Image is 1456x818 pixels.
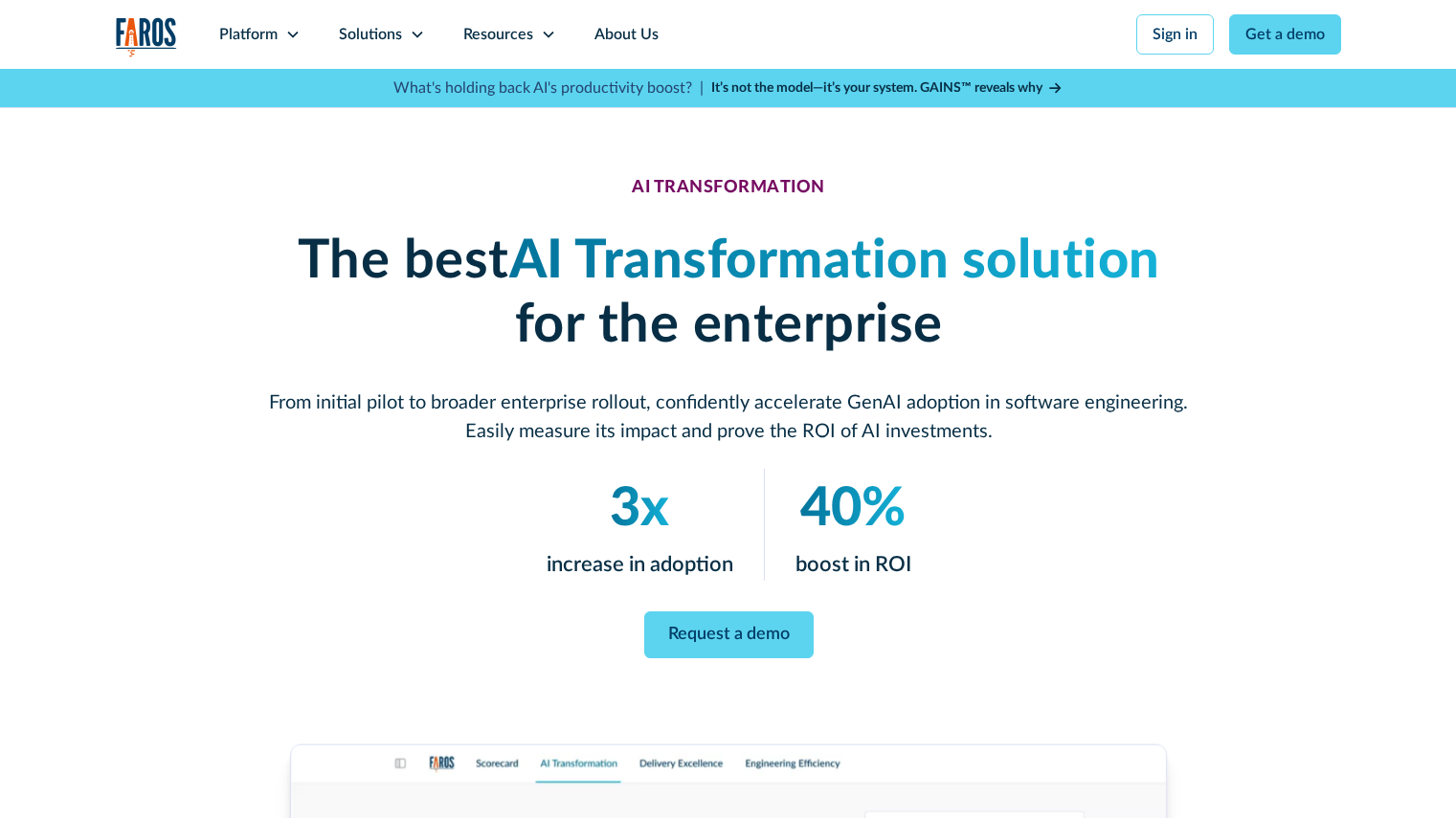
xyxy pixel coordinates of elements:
strong: The best [297,234,508,288]
em: 3x [610,482,669,536]
strong: It’s not the model—it’s your system. GAINS™ reveals why [711,81,1042,95]
a: It’s not the model—it’s your system. GAINS™ reveals why [711,78,1064,99]
div: Resources [463,23,533,46]
img: Logo of the analytics and reporting company Faros. [116,17,177,56]
em: AI Transformation solution [508,234,1159,288]
em: 40% [800,482,906,536]
p: What's holding back AI's productivity boost? | [393,77,704,99]
a: Sign in [1136,14,1214,55]
p: increase in adoption [546,549,732,581]
p: boost in ROI [795,549,910,581]
p: From initial pilot to broader enterprise rollout, confidently accelerate GenAI adoption in softwa... [269,388,1188,446]
a: home [116,17,177,56]
div: Solutions [339,23,402,46]
a: Request a demo [643,611,813,658]
div: AI TRANSFORMATION [632,178,825,199]
a: Get a demo [1229,14,1341,55]
div: Platform [219,23,278,46]
strong: for the enterprise [514,298,942,352]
